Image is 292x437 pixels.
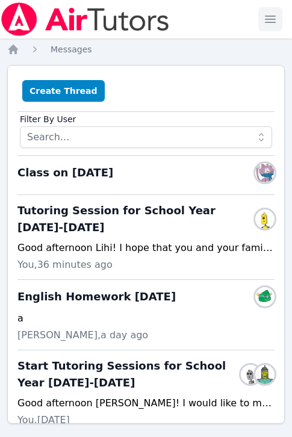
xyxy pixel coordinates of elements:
[17,328,148,342] span: [PERSON_NAME], a day ago
[22,80,105,102] button: Create Thread
[17,241,275,255] div: Good afternoon Lihi! I hope that you and your family had a wonderful summer and are off to a good...
[17,280,275,350] div: English Homework [DATE]Yukito Wakasugia[PERSON_NAME],a day ago
[7,43,285,55] nav: Breadcrumb
[17,358,246,391] span: Start Tutoring Sessions for School Year [DATE]-[DATE]
[20,112,272,126] label: Filter By User
[17,195,275,280] div: Tutoring Session for School Year [DATE]-[DATE]Lihi ShohamGood afternoon Lihi! I hope that you and...
[17,258,113,272] span: You, 36 minutes ago
[255,287,275,306] img: Yukito Wakasugi
[17,288,176,305] span: English Homework [DATE]
[17,413,70,427] span: You, [DATE]
[241,365,260,384] img: Alexa Skoblova
[17,396,275,411] div: Good afternoon [PERSON_NAME]! I would like to make a schedule for Alexa so that we can start tuto...
[17,202,260,236] span: Tutoring Session for School Year [DATE]-[DATE]
[20,126,272,148] input: Search...
[51,45,92,54] span: Messages
[17,311,275,326] div: a
[51,43,92,55] a: Messages
[255,209,275,229] img: Lihi Shoham
[17,156,275,195] div: Class on [DATE]Varvara Tumanova
[255,163,275,182] img: Varvara Tumanova
[255,365,275,384] img: Anna Skoblova
[17,164,113,181] span: Class on [DATE]
[17,350,275,435] div: Start Tutoring Sessions for School Year [DATE]-[DATE]Alexa SkoblovaAnna SkoblovaGood afternoon [P...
